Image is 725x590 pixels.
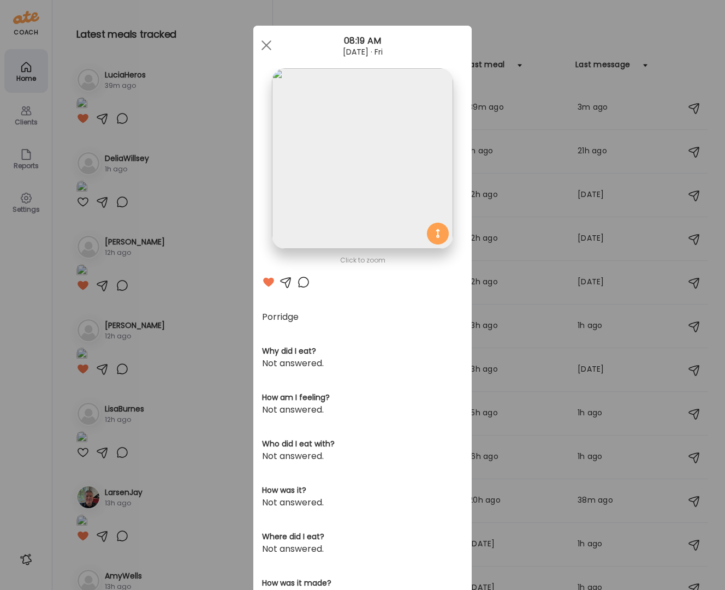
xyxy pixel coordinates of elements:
div: Porridge [262,311,463,324]
div: Not answered. [262,357,463,370]
h3: How am I feeling? [262,392,463,403]
h3: Where did I eat? [262,531,463,543]
div: Not answered. [262,403,463,416]
div: [DATE] · Fri [253,47,472,56]
h3: Who did I eat with? [262,438,463,450]
h3: How was it? [262,485,463,496]
div: Not answered. [262,543,463,556]
div: 08:19 AM [253,34,472,47]
div: Not answered. [262,496,463,509]
h3: Why did I eat? [262,345,463,357]
img: images%2F1qYfsqsWO6WAqm9xosSfiY0Hazg1%2F6bgSbeuTAl3zGMkHyA1D%2FaAW6U7HBWzHkyQeRqI3t_1080 [272,68,453,249]
div: Click to zoom [262,254,463,267]
div: Not answered. [262,450,463,463]
h3: How was it made? [262,577,463,589]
